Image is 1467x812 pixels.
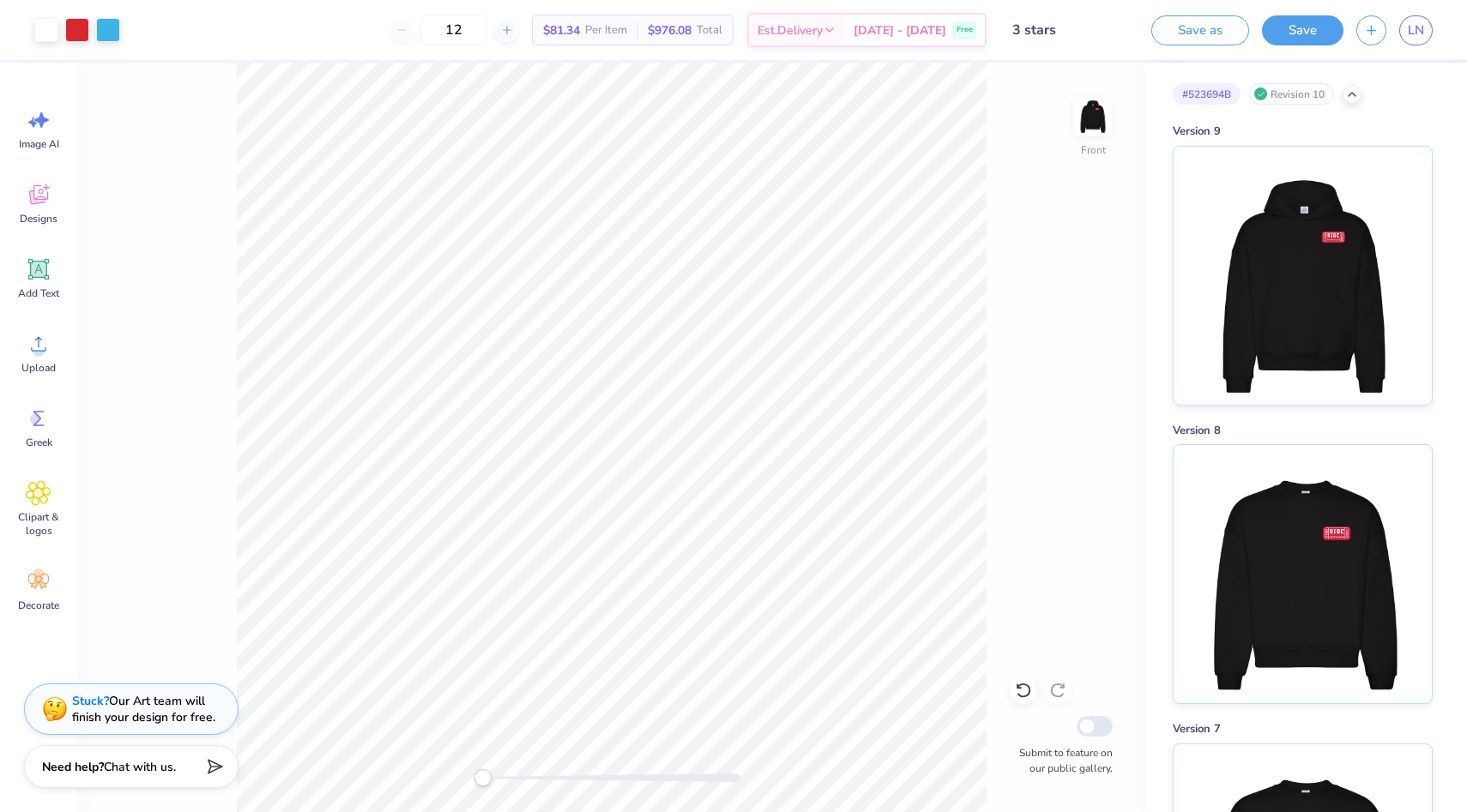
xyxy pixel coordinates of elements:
div: Version 9 [1173,123,1433,141]
span: Est. Delivery [758,21,823,39]
img: Version 8 [1196,445,1409,703]
div: Front [1081,142,1106,158]
span: Upload [21,361,56,375]
span: Clipart & logos [10,510,67,538]
strong: Stuck? [72,693,109,709]
span: Designs [20,212,57,226]
span: [DATE] - [DATE] [854,21,946,39]
span: $81.34 [543,21,580,39]
button: Save [1262,15,1343,45]
span: LN [1408,21,1424,40]
img: Version 9 [1196,147,1409,405]
span: Image AI [19,137,59,151]
label: Submit to feature on our public gallery. [1010,745,1113,776]
img: Front [1076,99,1110,134]
span: $976.08 [648,21,691,39]
strong: Need help? [42,759,104,775]
button: Save as [1151,15,1249,45]
div: Revision 10 [1249,83,1334,105]
input: Untitled Design [999,13,1126,47]
span: Free [957,24,973,36]
input: – – [420,15,487,45]
span: Add Text [18,286,59,300]
div: # 523694B [1173,83,1241,105]
span: Total [697,21,722,39]
span: Per Item [585,21,627,39]
div: Version 8 [1173,423,1433,440]
a: LN [1399,15,1433,45]
div: Version 7 [1173,721,1433,738]
span: Decorate [18,598,59,612]
div: Our Art team will finish your design for free. [72,693,215,725]
span: Chat with us. [104,759,176,775]
span: Greek [26,436,52,449]
div: Accessibility label [474,769,492,786]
